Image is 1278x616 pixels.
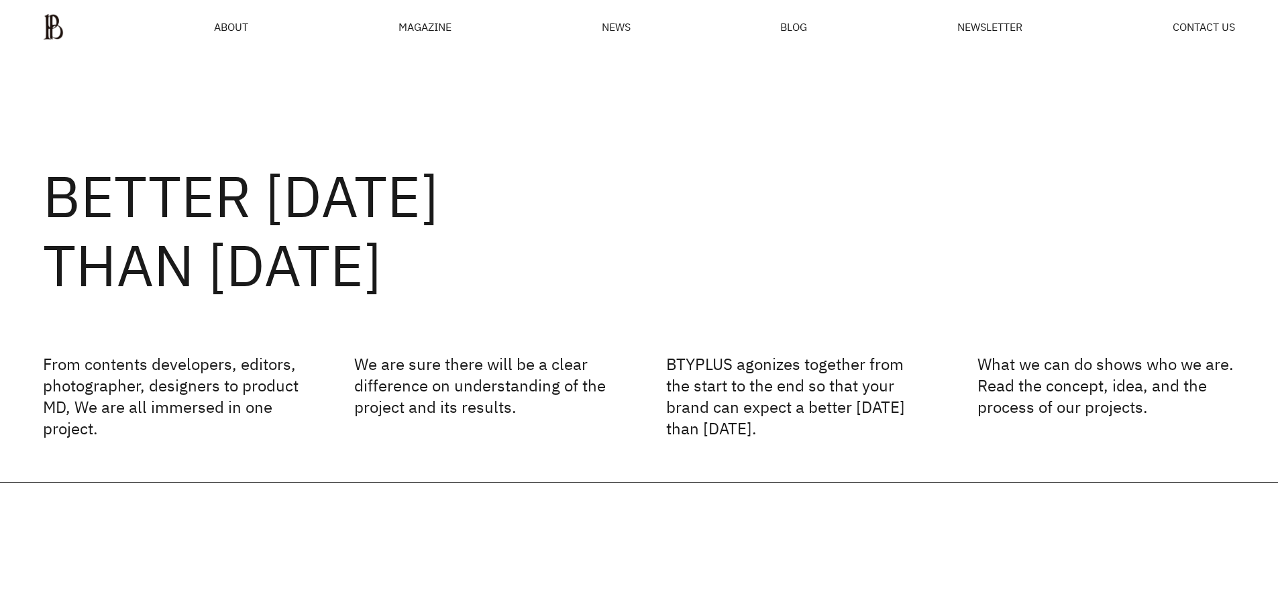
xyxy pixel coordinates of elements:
a: NEWS [602,21,631,32]
p: From contents developers, editors, photographer, designers to product MD, We are all immersed in ... [43,353,301,439]
a: NEWSLETTER [957,21,1022,32]
p: BTYPLUS agonizes together from the start to the end so that your brand can expect a better [DATE]... [666,353,924,439]
p: What we can do shows who we are. Read the concept, idea, and the process of our projects. [977,353,1235,439]
a: ABOUT [214,21,248,32]
a: CONTACT US [1173,21,1235,32]
div: MAGAZINE [398,21,451,32]
h2: BETTER [DATE] THAN [DATE] [43,162,1235,300]
img: ba379d5522eb3.png [43,13,64,40]
a: BLOG [780,21,807,32]
p: We are sure there will be a clear difference on understanding of the project and its results. [354,353,612,439]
